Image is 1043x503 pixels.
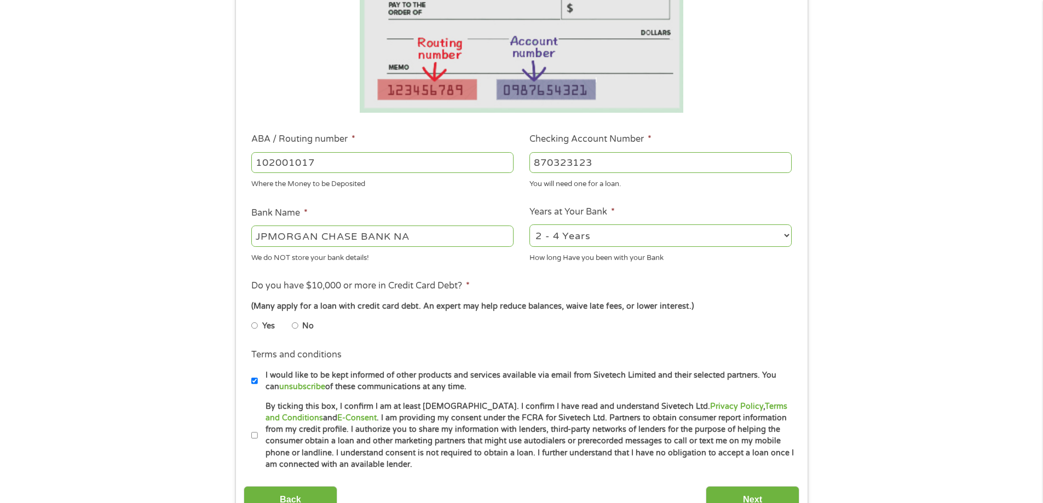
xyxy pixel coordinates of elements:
div: Where the Money to be Deposited [251,175,514,190]
div: You will need one for a loan. [529,175,792,190]
label: ABA / Routing number [251,134,355,145]
label: Bank Name [251,207,308,219]
div: How long Have you been with your Bank [529,248,792,263]
label: No [302,320,314,332]
div: We do NOT store your bank details! [251,248,514,263]
label: I would like to be kept informed of other products and services available via email from Sivetech... [258,369,795,393]
input: 263177916 [251,152,514,173]
a: Privacy Policy [710,402,763,411]
label: Do you have $10,000 or more in Credit Card Debt? [251,280,470,292]
a: Terms and Conditions [266,402,787,423]
label: Yes [262,320,275,332]
input: 345634636 [529,152,792,173]
label: Terms and conditions [251,349,342,361]
label: Years at Your Bank [529,206,615,218]
a: E-Consent [337,413,377,423]
a: unsubscribe [279,382,325,391]
div: (Many apply for a loan with credit card debt. An expert may help reduce balances, waive late fees... [251,300,791,313]
label: By ticking this box, I confirm I am at least [DEMOGRAPHIC_DATA]. I confirm I have read and unders... [258,401,795,471]
label: Checking Account Number [529,134,652,145]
